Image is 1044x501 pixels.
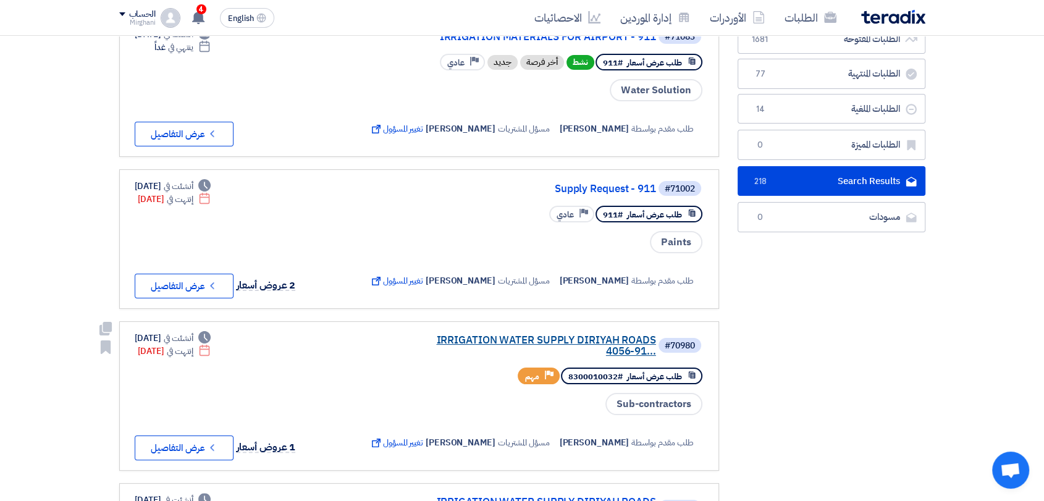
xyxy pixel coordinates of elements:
[603,209,623,221] span: #911
[196,4,206,14] span: 4
[426,436,495,449] span: [PERSON_NAME]
[738,59,925,89] a: الطلبات المنتهية77
[700,3,775,32] a: الأوردرات
[369,436,423,449] span: تغيير المسؤول
[627,209,682,221] span: طلب عرض أسعار
[627,57,682,69] span: طلب عرض أسعار
[138,345,211,358] div: [DATE]
[154,41,211,54] div: غداً
[665,342,695,350] div: #70980
[426,274,495,287] span: [PERSON_NAME]
[409,335,656,357] a: IRRIGATION WATER SUPPLY DIRIYAH ROADS 4056-91...
[119,19,156,26] div: Mirghani
[237,278,296,293] span: 2 عروض أسعار
[605,393,702,415] span: Sub-contractors
[135,180,211,193] div: [DATE]
[753,68,768,80] span: 77
[487,55,518,70] div: جديد
[560,122,629,135] span: [PERSON_NAME]
[861,10,925,24] img: Teradix logo
[524,3,610,32] a: الاحصائيات
[557,209,574,221] span: عادي
[237,440,296,455] span: 1 عروض أسعار
[220,8,274,28] button: English
[135,274,234,298] button: عرض التفاصيل
[498,122,550,135] span: مسؤل المشتريات
[665,185,695,193] div: #71002
[610,3,700,32] a: إدارة الموردين
[369,274,423,287] span: تغيير المسؤول
[135,122,234,146] button: عرض التفاصيل
[369,122,423,135] span: تغيير المسؤول
[753,211,768,224] span: 0
[168,41,193,54] span: ينتهي في
[650,231,702,253] span: Paints
[738,24,925,54] a: الطلبات المفتوحة1681
[566,55,594,70] span: نشط
[992,452,1029,489] a: Open chat
[738,166,925,196] a: Search Results218
[753,175,768,188] span: 218
[164,180,193,193] span: أنشئت في
[498,436,550,449] span: مسؤل المشتريات
[167,345,193,358] span: إنتهت في
[525,371,539,382] span: مهم
[738,130,925,160] a: الطلبات المميزة0
[775,3,846,32] a: الطلبات
[164,332,193,345] span: أنشئت في
[603,57,623,69] span: #911
[129,9,156,20] div: الحساب
[753,33,768,46] span: 1681
[520,55,564,70] div: أخر فرصة
[627,371,682,382] span: طلب عرض أسعار
[135,332,211,345] div: [DATE]
[167,193,193,206] span: إنتهت في
[738,202,925,232] a: مسودات0
[447,57,465,69] span: عادي
[610,79,702,101] span: Water Solution
[738,94,925,124] a: الطلبات الملغية14
[138,193,211,206] div: [DATE]
[409,32,656,43] a: IRRIGATION MATERIALS FOR AIRPORT - 911
[753,103,768,116] span: 14
[753,139,768,151] span: 0
[498,274,550,287] span: مسؤل المشتريات
[426,122,495,135] span: [PERSON_NAME]
[631,274,694,287] span: طلب مقدم بواسطة
[631,122,694,135] span: طلب مقدم بواسطة
[409,183,656,195] a: Supply Request - 911
[568,371,623,382] span: #8300010032
[161,8,180,28] img: profile_test.png
[560,274,629,287] span: [PERSON_NAME]
[135,436,234,460] button: عرض التفاصيل
[631,436,694,449] span: طلب مقدم بواسطة
[228,14,254,23] span: English
[665,33,695,41] div: #71083
[560,436,629,449] span: [PERSON_NAME]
